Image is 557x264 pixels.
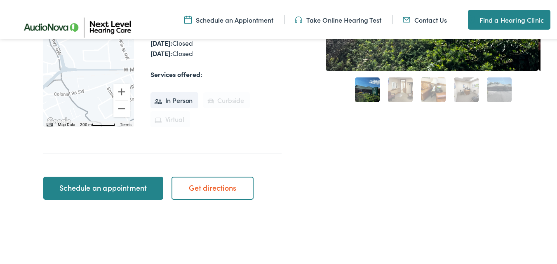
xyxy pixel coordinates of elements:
a: Get directions [172,175,254,198]
a: 5 [487,76,512,100]
li: Virtual [150,110,190,126]
a: Contact Us [403,14,447,23]
a: Open this area in Google Maps (opens a new window) [45,114,73,125]
img: An icon symbolizing headphones, colored in teal, suggests audio-related services or features. [295,14,302,23]
a: 1 [355,76,380,100]
a: Find a Hearing Clinic [468,8,550,28]
a: 4 [454,76,479,100]
strong: Services offered: [150,68,202,77]
a: Take Online Hearing Test [295,14,381,23]
img: An icon representing mail communication is presented in a unique teal color. [403,14,410,23]
a: 3 [421,76,446,100]
a: Schedule an appointment [43,175,163,198]
a: Schedule an Appiontment [184,14,273,23]
button: Map Data [58,120,75,126]
img: Google [45,114,73,125]
strong: [DATE]: [150,37,172,46]
img: A map pin icon in teal indicates location-related features or services. [468,13,475,23]
button: Map Scale: 200 m per 52 pixels [78,119,118,125]
button: Zoom out [113,99,130,115]
strong: [DATE]: [150,47,172,56]
span: 200 m [80,121,92,125]
button: Zoom in [113,82,130,98]
img: Calendar icon representing the ability to schedule a hearing test or hearing aid appointment at N... [184,14,192,23]
a: 2 [388,76,413,100]
button: Keyboard shortcuts [47,120,52,126]
li: In Person [150,91,199,107]
a: Terms (opens in new tab) [120,121,132,125]
li: Curbside [203,91,250,107]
